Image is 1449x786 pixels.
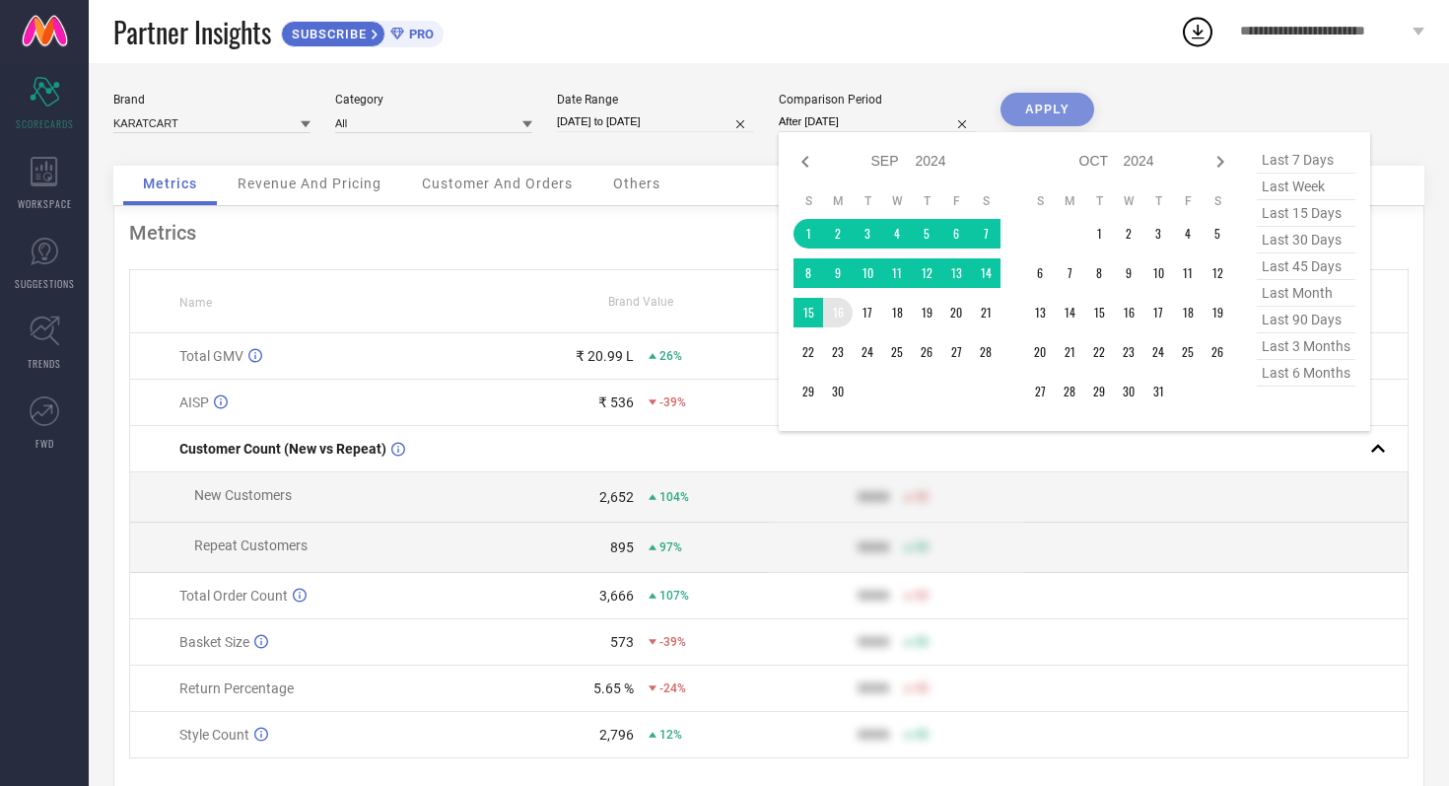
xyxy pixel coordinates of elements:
input: Select comparison period [779,111,976,132]
div: 9999 [858,588,889,604]
span: TRENDS [28,356,61,371]
th: Friday [941,193,971,209]
td: Mon Sep 30 2024 [823,377,853,406]
td: Sun Oct 06 2024 [1025,258,1055,288]
th: Sunday [1025,193,1055,209]
span: FWD [35,436,54,451]
div: 5.65 % [593,680,634,696]
td: Thu Oct 24 2024 [1143,337,1173,367]
td: Wed Oct 02 2024 [1114,219,1143,249]
span: Customer Count (New vs Repeat) [179,441,386,457]
td: Fri Oct 25 2024 [1173,337,1203,367]
span: Revenue And Pricing [238,176,381,191]
span: Brand Value [608,295,673,309]
span: last 90 days [1257,307,1355,333]
td: Fri Sep 06 2024 [941,219,971,249]
span: Total GMV [179,348,243,364]
div: 9999 [858,727,889,743]
td: Sat Oct 19 2024 [1203,298,1232,327]
span: 50 [915,589,929,603]
td: Thu Oct 10 2024 [1143,258,1173,288]
th: Tuesday [853,193,882,209]
span: AISP [179,394,209,410]
div: ₹ 20.99 L [576,348,634,364]
td: Tue Sep 10 2024 [853,258,882,288]
td: Tue Oct 01 2024 [1084,219,1114,249]
td: Thu Sep 12 2024 [912,258,941,288]
span: Metrics [143,176,197,191]
div: ₹ 536 [598,394,634,410]
td: Sat Sep 07 2024 [971,219,1000,249]
span: last 7 days [1257,147,1355,174]
th: Saturday [971,193,1000,209]
td: Tue Sep 03 2024 [853,219,882,249]
span: -39% [659,635,686,649]
th: Wednesday [1114,193,1143,209]
td: Sat Oct 12 2024 [1203,258,1232,288]
td: Mon Sep 16 2024 [823,298,853,327]
span: 12% [659,728,682,742]
td: Tue Sep 24 2024 [853,337,882,367]
td: Wed Oct 30 2024 [1114,377,1143,406]
td: Thu Oct 03 2024 [1143,219,1173,249]
span: Others [613,176,660,191]
input: Select date range [557,111,754,132]
td: Sat Sep 14 2024 [971,258,1000,288]
th: Friday [1173,193,1203,209]
div: Previous month [793,150,817,174]
span: 50 [915,540,929,554]
td: Sat Oct 05 2024 [1203,219,1232,249]
span: 50 [915,490,929,504]
span: Style Count [179,727,249,743]
div: 2,796 [599,727,634,743]
td: Fri Oct 04 2024 [1173,219,1203,249]
td: Sat Sep 28 2024 [971,337,1000,367]
td: Wed Oct 23 2024 [1114,337,1143,367]
td: Thu Oct 31 2024 [1143,377,1173,406]
span: 50 [915,681,929,695]
td: Fri Oct 18 2024 [1173,298,1203,327]
td: Sat Sep 21 2024 [971,298,1000,327]
td: Sun Oct 20 2024 [1025,337,1055,367]
span: 50 [915,728,929,742]
span: -24% [659,681,686,695]
span: last 15 days [1257,200,1355,227]
td: Tue Oct 08 2024 [1084,258,1114,288]
div: 9999 [858,489,889,505]
div: Date Range [557,93,754,107]
th: Thursday [912,193,941,209]
td: Sun Sep 01 2024 [793,219,823,249]
span: Name [179,296,212,310]
td: Sun Sep 22 2024 [793,337,823,367]
td: Wed Sep 11 2024 [882,258,912,288]
span: PRO [404,27,434,41]
span: New Customers [194,487,292,503]
span: last 6 months [1257,360,1355,387]
td: Sun Sep 29 2024 [793,377,823,406]
span: -39% [659,395,686,409]
th: Monday [1055,193,1084,209]
td: Thu Sep 26 2024 [912,337,941,367]
div: Comparison Period [779,93,976,107]
th: Saturday [1203,193,1232,209]
div: 3,666 [599,588,634,604]
td: Mon Oct 21 2024 [1055,337,1084,367]
span: SCORECARDS [16,116,74,131]
td: Mon Oct 07 2024 [1055,258,1084,288]
div: Category [335,93,532,107]
span: 97% [659,540,682,554]
td: Tue Oct 15 2024 [1084,298,1114,327]
span: Return Percentage [179,680,294,696]
th: Wednesday [882,193,912,209]
td: Fri Sep 13 2024 [941,258,971,288]
span: 50 [915,635,929,649]
div: Next month [1208,150,1232,174]
td: Mon Sep 09 2024 [823,258,853,288]
td: Wed Sep 25 2024 [882,337,912,367]
span: last 45 days [1257,253,1355,280]
span: last month [1257,280,1355,307]
span: WORKSPACE [18,196,72,211]
div: 9999 [858,634,889,650]
div: 573 [610,634,634,650]
td: Mon Sep 23 2024 [823,337,853,367]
